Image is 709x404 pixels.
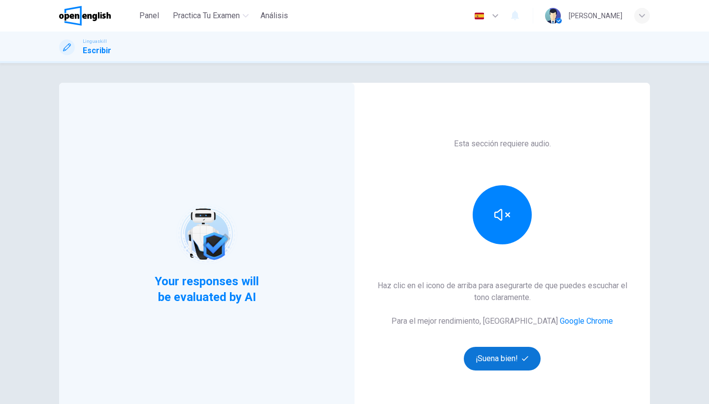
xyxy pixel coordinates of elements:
h6: Para el mejor rendimiento, [GEOGRAPHIC_DATA] [391,315,613,327]
span: Your responses will be evaluated by AI [147,273,267,305]
img: OpenEnglish logo [59,6,111,26]
a: OpenEnglish logo [59,6,133,26]
span: Linguaskill [83,38,107,45]
img: robot icon [175,203,238,266]
span: Análisis [260,10,288,22]
span: Practica tu examen [173,10,240,22]
h6: Haz clic en el icono de arriba para asegurarte de que puedes escuchar el tono claramente. [370,280,634,303]
button: Panel [133,7,165,25]
button: Análisis [257,7,292,25]
button: Practica tu examen [169,7,253,25]
div: [PERSON_NAME] [569,10,622,22]
h6: Esta sección requiere audio. [454,138,551,150]
button: ¡Suena bien! [464,347,541,370]
span: Panel [139,10,159,22]
img: Profile picture [545,8,561,24]
a: Google Chrome [560,316,613,326]
h1: Escribir [83,45,111,57]
img: es [473,12,485,20]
